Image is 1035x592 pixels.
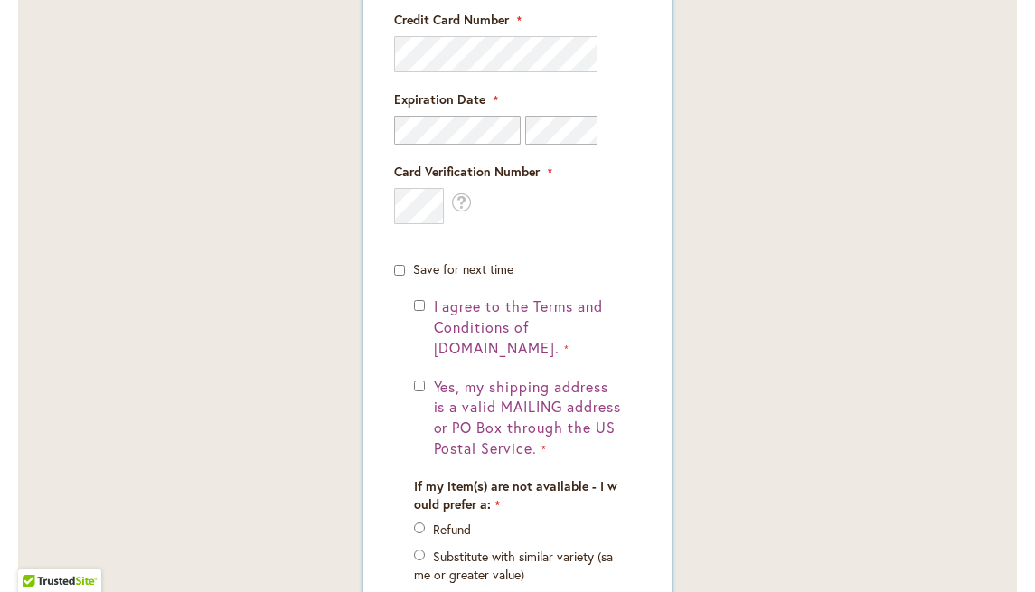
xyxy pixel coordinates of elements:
[14,528,64,578] iframe: Launch Accessibility Center
[413,260,513,277] span: Save for next time
[433,521,471,538] label: Refund
[394,11,509,28] span: Credit Card Number
[434,296,603,357] span: I agree to the Terms and Conditions of [DOMAIN_NAME].
[434,377,621,458] span: Yes, my shipping address is a valid MAILING address or PO Box through the US Postal Service.
[394,90,485,108] span: Expiration Date
[394,163,540,180] span: Card Verification Number
[414,477,617,512] span: If my item(s) are not available - I would prefer a:
[414,548,613,583] label: Substitute with similar variety (same or greater value)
